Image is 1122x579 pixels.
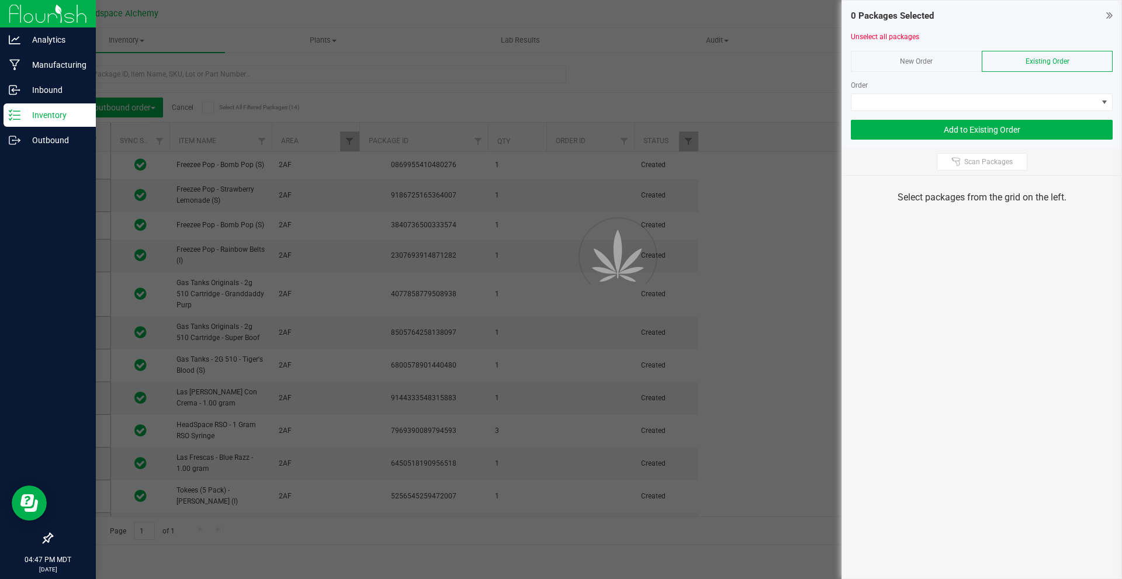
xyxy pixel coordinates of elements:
[851,81,868,89] span: Order
[5,565,91,574] p: [DATE]
[20,108,91,122] p: Inventory
[20,83,91,97] p: Inbound
[851,120,1113,140] button: Add to Existing Order
[9,134,20,146] inline-svg: Outbound
[851,33,919,41] a: Unselect all packages
[857,190,1107,204] div: Select packages from the grid on the left.
[900,57,933,65] span: New Order
[5,554,91,565] p: 04:47 PM MDT
[20,33,91,47] p: Analytics
[9,109,20,121] inline-svg: Inventory
[1026,57,1069,65] span: Existing Order
[964,157,1013,167] span: Scan Packages
[9,59,20,71] inline-svg: Manufacturing
[20,133,91,147] p: Outbound
[937,153,1027,171] button: Scan Packages
[20,58,91,72] p: Manufacturing
[9,84,20,96] inline-svg: Inbound
[9,34,20,46] inline-svg: Analytics
[12,486,47,521] iframe: Resource center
